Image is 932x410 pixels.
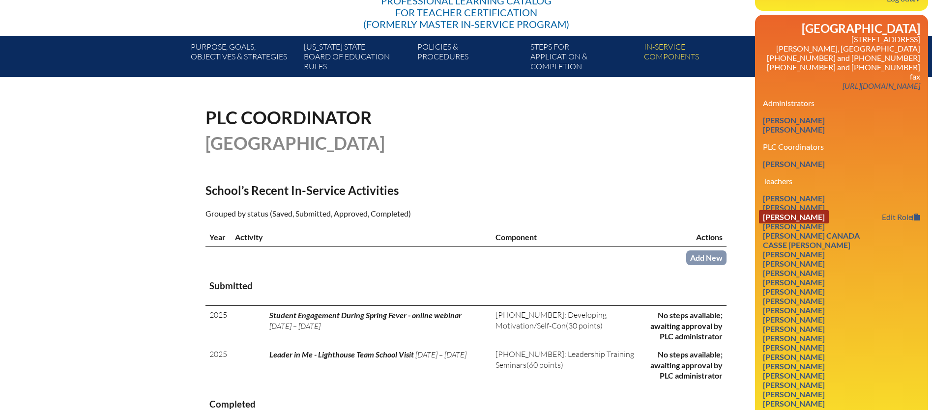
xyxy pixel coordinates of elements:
[205,107,372,128] span: PLC Coordinator
[495,310,607,330] span: [PHONE_NUMBER]: Developing Motivation/Self-Con
[759,313,829,326] a: [PERSON_NAME]
[759,378,829,391] a: [PERSON_NAME]
[759,303,829,317] a: [PERSON_NAME]
[205,345,231,384] td: 2025
[759,219,829,233] a: [PERSON_NAME]
[759,275,829,289] a: [PERSON_NAME]
[415,350,466,359] span: [DATE] – [DATE]
[759,123,829,136] a: [PERSON_NAME]
[759,369,829,382] a: [PERSON_NAME]
[763,176,920,186] h3: Teachers
[205,183,552,197] h2: School’s Recent In-Service Activities
[648,349,723,381] p: No steps available; awaiting approval by PLC administrator
[759,285,829,298] a: [PERSON_NAME]
[763,98,920,108] h3: Administrators
[269,321,320,331] span: [DATE] – [DATE]
[648,310,723,341] p: No steps available; awaiting approval by PLC administrator
[759,247,829,261] a: [PERSON_NAME]
[492,306,644,346] td: (30 points)
[759,387,829,401] a: [PERSON_NAME]
[759,201,829,214] a: [PERSON_NAME]
[759,359,829,373] a: [PERSON_NAME]
[759,294,829,307] a: [PERSON_NAME]
[759,157,829,170] a: [PERSON_NAME]
[526,40,640,77] a: Steps forapplication & completion
[495,349,634,369] span: [PHONE_NUMBER]: Leadership Training Seminars
[759,322,829,335] a: [PERSON_NAME]
[187,40,300,77] a: Purpose, goals,objectives & strategies
[205,132,385,154] span: [GEOGRAPHIC_DATA]
[878,210,924,223] a: Edit Role
[759,397,829,410] a: [PERSON_NAME]
[686,250,727,265] a: Add New
[763,23,920,34] h2: [GEOGRAPHIC_DATA]
[759,257,829,270] a: [PERSON_NAME]
[759,350,829,363] a: [PERSON_NAME]
[763,34,920,90] p: [STREET_ADDRESS] [PERSON_NAME], [GEOGRAPHIC_DATA] [PHONE_NUMBER] and [PHONE_NUMBER] [PHONE_NUMBER...
[644,228,727,246] th: Actions
[759,210,829,223] a: [PERSON_NAME]
[759,238,854,251] a: Casse [PERSON_NAME]
[395,6,537,18] span: for Teacher Certification
[209,280,723,292] h3: Submitted
[205,207,552,220] p: Grouped by status (Saved, Submitted, Approved, Completed)
[759,191,829,205] a: [PERSON_NAME]
[205,306,231,346] td: 2025
[492,228,644,246] th: Component
[759,229,864,242] a: [PERSON_NAME] Canada
[839,79,924,92] a: [URL][DOMAIN_NAME]
[269,350,414,359] span: Leader in Me - Lighthouse Team School Visit
[759,331,829,345] a: [PERSON_NAME]
[763,142,920,151] h3: PLC Coordinators
[231,228,492,246] th: Activity
[759,266,829,279] a: [PERSON_NAME]
[300,40,413,77] a: [US_STATE] StateBoard of Education rules
[759,341,829,354] a: [PERSON_NAME]
[413,40,526,77] a: Policies &Procedures
[640,40,753,77] a: In-servicecomponents
[759,113,829,127] a: [PERSON_NAME]
[205,228,231,246] th: Year
[269,310,462,320] span: Student Engagement During Spring Fever - online webinar
[492,345,644,384] td: (60 points)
